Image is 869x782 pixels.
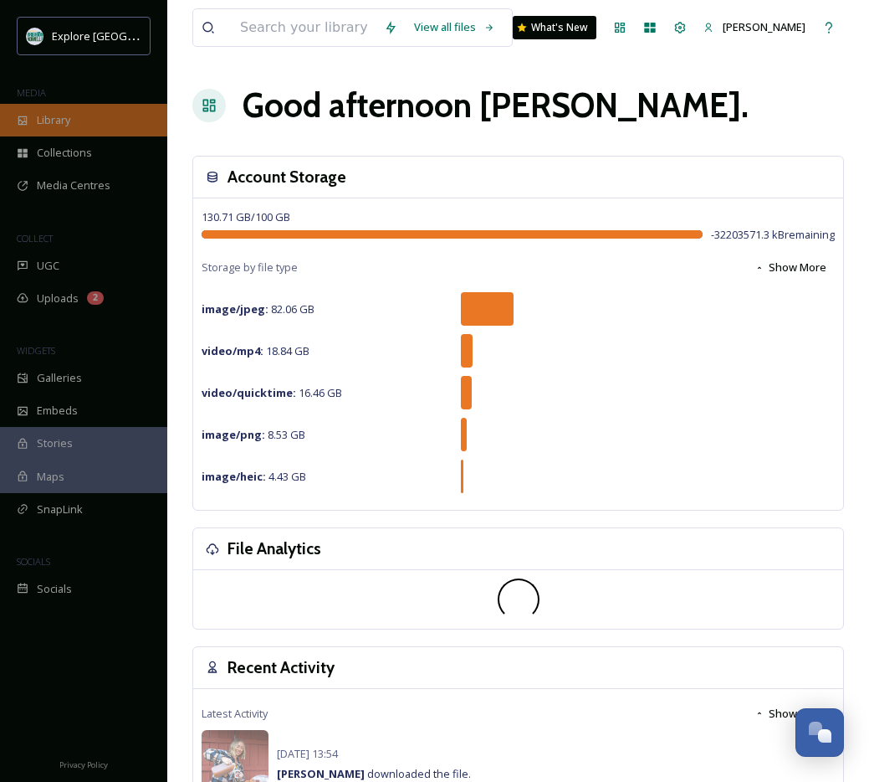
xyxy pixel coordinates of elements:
span: UGC [37,258,59,274]
span: 18.84 GB [202,343,309,358]
span: Explore [GEOGRAPHIC_DATA][PERSON_NAME] [52,28,282,44]
span: [DATE] 13:54 [277,746,338,761]
span: WIDGETS [17,344,55,357]
h3: Recent Activity [227,656,335,680]
span: 8.53 GB [202,427,305,442]
a: View all files [406,11,504,44]
span: SOCIALS [17,555,50,568]
span: Stories [37,435,73,451]
button: Show More [746,251,835,284]
span: 82.06 GB [202,301,314,316]
span: 130.71 GB / 100 GB [202,209,290,224]
span: Privacy Policy [59,759,108,770]
strong: video/mp4 : [202,343,263,358]
span: 16.46 GB [202,385,342,400]
span: Uploads [37,291,79,306]
span: MEDIA [17,86,46,99]
span: Embeds [37,403,78,419]
img: 67e7af72-b6c8-455a-acf8-98e6fe1b68aa.avif [27,28,43,44]
input: Search your library [232,9,376,46]
a: Privacy Policy [59,754,108,774]
strong: video/quicktime : [202,385,296,400]
span: [PERSON_NAME] [723,19,805,34]
span: Collections [37,145,92,161]
h1: Good afternoon [PERSON_NAME] . [243,80,749,131]
a: What's New [513,16,596,39]
strong: image/jpeg : [202,301,268,316]
span: Galleries [37,370,82,386]
span: downloaded the file. [277,766,471,781]
span: Maps [37,469,64,485]
strong: image/heic : [202,469,266,484]
span: -32203571.3 kB remaining [711,227,835,243]
button: Show More [746,697,835,730]
span: Library [37,112,70,128]
span: COLLECT [17,232,53,244]
h3: File Analytics [227,537,321,561]
span: SnapLink [37,502,83,517]
a: [PERSON_NAME] [695,11,814,44]
button: Open Chat [795,708,844,757]
span: Storage by file type [202,260,298,275]
strong: image/png : [202,427,265,442]
span: Media Centres [37,177,110,193]
span: Socials [37,581,72,597]
span: Latest Activity [202,706,268,722]
div: 2 [87,291,104,305]
strong: [PERSON_NAME] [277,766,365,781]
span: 4.43 GB [202,469,306,484]
h3: Account Storage [227,165,346,189]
